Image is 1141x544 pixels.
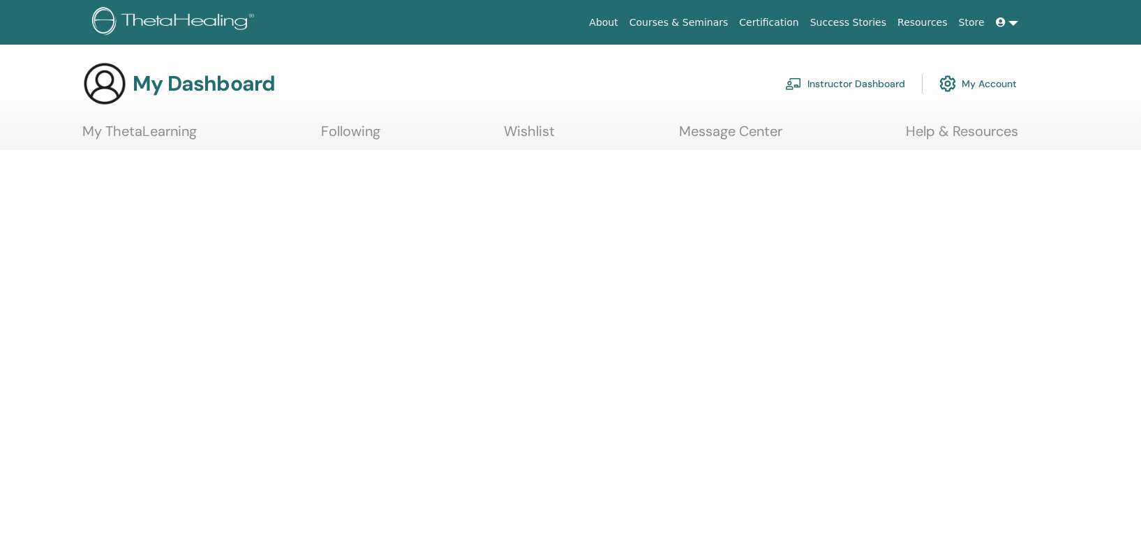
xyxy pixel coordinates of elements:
[624,10,734,36] a: Courses & Seminars
[953,10,990,36] a: Store
[133,71,275,96] h3: My Dashboard
[785,77,802,90] img: chalkboard-teacher.svg
[939,72,956,96] img: cog.svg
[805,10,892,36] a: Success Stories
[504,123,555,150] a: Wishlist
[939,68,1017,99] a: My Account
[82,61,127,106] img: generic-user-icon.jpg
[583,10,623,36] a: About
[679,123,782,150] a: Message Center
[92,7,259,38] img: logo.png
[785,68,905,99] a: Instructor Dashboard
[906,123,1018,150] a: Help & Resources
[321,123,380,150] a: Following
[892,10,953,36] a: Resources
[82,123,197,150] a: My ThetaLearning
[733,10,804,36] a: Certification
